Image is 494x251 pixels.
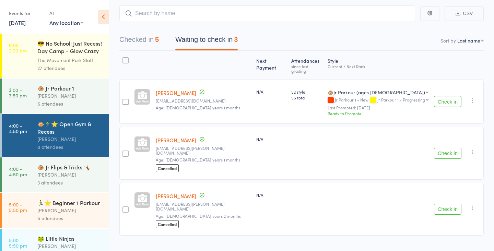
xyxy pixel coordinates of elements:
[2,34,109,78] a: 9:00 -2:00 pm😎 No School; Just Recess! Day Camp - Glow Crazy S...The Movement Park Staff27 attendees
[9,237,27,248] time: 5:00 - 5:50 pm
[156,89,196,96] a: [PERSON_NAME]
[256,192,286,198] div: N/A
[328,110,428,116] div: Ready to Promote
[2,114,109,157] a: 4:00 -4:50 pm🐵🏃‍♂️⭐ Open Gym & Recess[PERSON_NAME]8 attendees
[37,39,103,56] div: 😎 No School; Just Recess! Day Camp - Glow Crazy S...
[119,5,415,21] input: Search by name
[377,97,425,102] div: Jr Parkour 1 - Progressing
[37,135,103,143] div: [PERSON_NAME]
[156,213,241,219] span: Age: [DEMOGRAPHIC_DATA] years 2 months
[291,64,322,73] div: since last grading
[291,95,322,100] span: 55 total
[9,19,26,26] a: [DATE]
[37,235,103,242] div: 🐸 Little Ninjas
[9,202,27,213] time: 5:00 - 5:50 pm
[457,37,480,44] div: Last name
[37,242,103,250] div: [PERSON_NAME]
[37,120,103,135] div: 🐵🏃‍♂️⭐ Open Gym & Recess
[37,100,103,108] div: 6 attendees
[328,105,428,110] small: Last Promoted: [DATE]
[434,204,461,215] button: Check in
[37,64,103,72] div: 27 attendees
[37,199,103,206] div: 🏃‍♂️⭐ Beginner 1 Parkour
[37,84,103,92] div: 🐵 Jr Parkour 1
[175,32,238,50] button: Waiting to check in3
[328,64,428,69] div: Current / Next Rank
[325,54,431,76] div: Style
[256,136,286,142] div: N/A
[156,164,179,172] span: Cancelled
[156,105,240,110] span: Age: [DEMOGRAPHIC_DATA] years 1 months
[434,96,461,107] button: Check in
[156,202,251,212] small: annaalicia.weller@gmail.com
[2,79,109,113] a: 3:00 -3:50 pm🐵 Jr Parkour 1[PERSON_NAME]6 attendees
[9,166,27,177] time: 4:00 - 4:50 pm
[37,171,103,179] div: [PERSON_NAME]
[37,92,103,100] div: [PERSON_NAME]
[2,193,109,228] a: 5:00 -5:50 pm🏃‍♂️⭐ Beginner 1 Parkour[PERSON_NAME]5 attendees
[9,42,27,53] time: 9:00 - 2:00 pm
[328,192,428,198] div: -
[37,214,103,222] div: 5 attendees
[156,220,179,228] span: Cancelled
[440,37,456,44] label: Sort by
[256,89,286,95] div: N/A
[156,98,251,103] small: Elizabethhungate@gmail.com
[9,8,43,19] div: Events for
[328,97,428,103] div: Jr Parkour 1 - New
[291,89,322,95] span: 52 style
[49,19,83,26] div: Any location
[156,146,251,156] small: annaalicia.weller@gmail.com
[2,157,109,192] a: 4:00 -4:50 pm🐵 Jr Flips & Tricks 🤸‍♀️[PERSON_NAME]3 attendees
[156,157,240,163] span: Age: [DEMOGRAPHIC_DATA] years 1 months
[291,192,322,198] div: -
[328,89,425,96] div: 🐵Jr Parkour (ages [DEMOGRAPHIC_DATA])
[291,136,322,142] div: -
[37,179,103,187] div: 3 attendees
[37,163,103,171] div: 🐵 Jr Flips & Tricks 🤸‍♀️
[156,136,196,144] a: [PERSON_NAME]
[37,206,103,214] div: [PERSON_NAME]
[328,136,428,142] div: -
[9,87,27,98] time: 3:00 - 3:50 pm
[155,36,159,43] div: 5
[119,32,159,50] button: Checked in5
[49,8,83,19] div: At
[445,6,484,21] button: CSV
[234,36,238,43] div: 3
[37,143,103,151] div: 8 attendees
[9,123,27,134] time: 4:00 - 4:50 pm
[254,54,289,76] div: Next Payment
[156,192,196,200] a: [PERSON_NAME]
[37,56,103,64] div: The Movement Park Staff
[434,148,461,159] button: Check in
[289,54,325,76] div: Atten­dances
